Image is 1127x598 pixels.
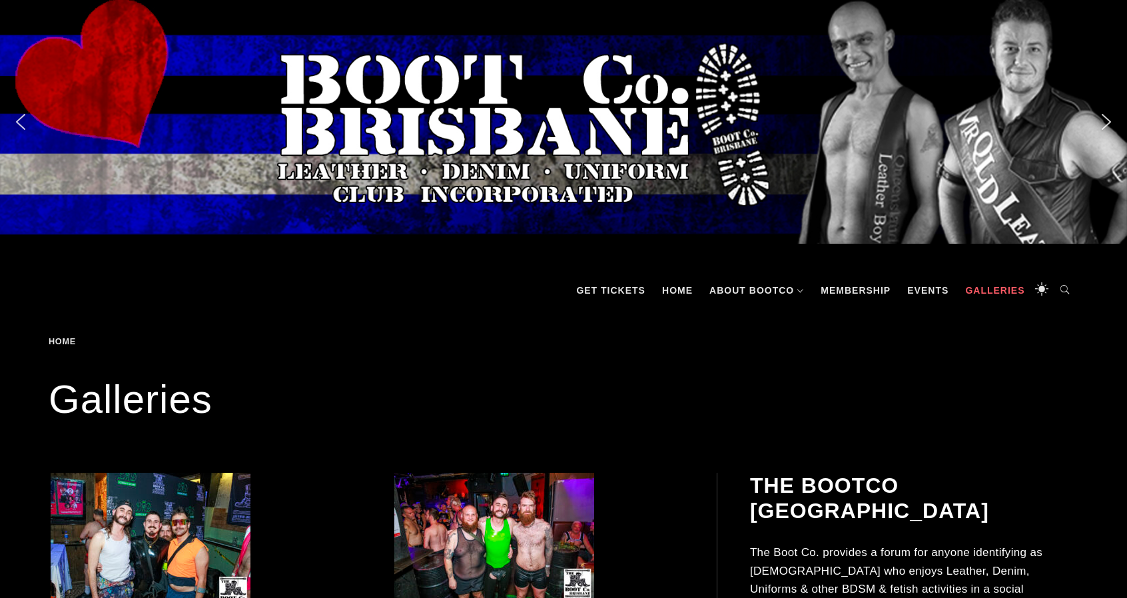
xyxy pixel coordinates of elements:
[569,270,652,310] a: GET TICKETS
[1096,111,1117,133] img: next arrow
[703,270,811,310] a: About BootCo
[655,270,699,310] a: Home
[814,270,897,310] a: Membership
[958,270,1031,310] a: Galleries
[901,270,955,310] a: Events
[49,336,81,346] a: Home
[49,373,1078,426] h1: Galleries
[49,337,153,346] div: Breadcrumbs
[750,473,1076,524] h2: The BootCo [GEOGRAPHIC_DATA]
[10,111,31,133] img: previous arrow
